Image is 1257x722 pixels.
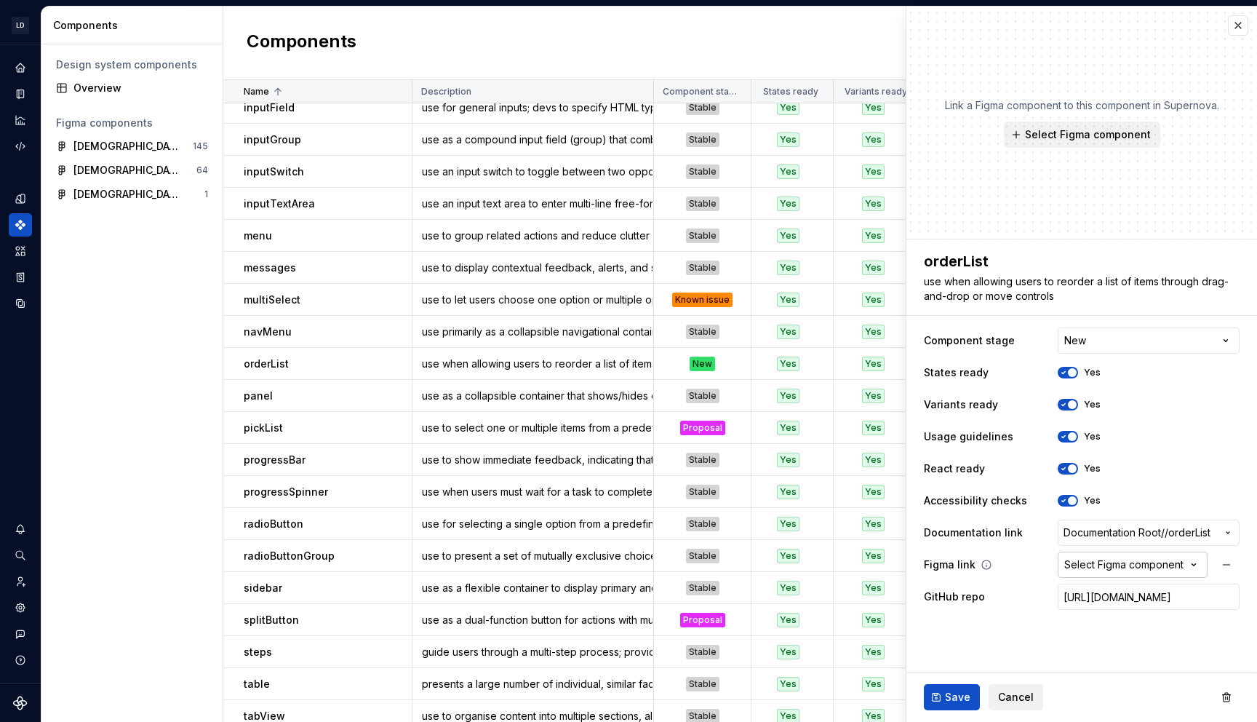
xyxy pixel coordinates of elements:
[244,261,296,275] p: messages
[862,357,885,371] div: Yes
[672,293,733,307] div: Known issue
[924,365,989,380] label: States ready
[1064,525,1165,540] span: Documentation Root /
[9,108,32,132] a: Analytics
[1165,525,1168,540] span: /
[413,325,653,339] div: use primarily as a collapsible navigational container that controls content scroll
[862,453,885,467] div: Yes
[686,517,719,531] div: Stable
[686,164,719,179] div: Stable
[763,86,818,98] p: States ready
[9,135,32,158] div: Code automation
[50,135,214,158] a: [DEMOGRAPHIC_DATA] Web - Assets145
[686,389,719,403] div: Stable
[9,187,32,210] a: Design tokens
[924,525,1023,540] label: Documentation link
[777,229,799,243] div: Yes
[244,100,295,115] p: inputField
[862,549,885,563] div: Yes
[777,389,799,403] div: Yes
[777,132,799,147] div: Yes
[777,581,799,595] div: Yes
[50,76,214,100] a: Overview
[9,570,32,593] a: Invite team
[686,325,719,339] div: Stable
[686,453,719,467] div: Stable
[777,549,799,563] div: Yes
[9,622,32,646] button: Contact support
[690,357,715,371] div: New
[9,56,32,79] a: Home
[777,164,799,179] div: Yes
[13,696,28,710] a: Supernova Logo
[921,271,1237,306] textarea: use when allowing users to reorder a list of items through drag-and-drop or move controls
[862,229,885,243] div: Yes
[413,677,653,691] div: presents a large number of individual, similar facts so that they are easy to scan and compare
[862,677,885,691] div: Yes
[413,389,653,403] div: use as a collapsible container that shows/hides content
[862,581,885,595] div: Yes
[9,292,32,315] a: Data sources
[9,266,32,289] a: Storybook stories
[777,613,799,627] div: Yes
[686,549,719,563] div: Stable
[9,544,32,567] div: Search ⌘K
[1058,520,1240,546] button: Documentation Root//orderList
[862,164,885,179] div: Yes
[1058,552,1208,578] button: Select Figma component
[989,684,1043,710] button: Cancel
[777,261,799,275] div: Yes
[1004,122,1160,148] button: Select Figma component
[413,164,653,179] div: use an input switch to toggle between two opposing states (like on/off) with a single action
[924,397,998,412] label: Variants ready
[12,17,29,34] div: LD
[53,18,217,33] div: Components
[686,677,719,691] div: Stable
[244,229,272,243] p: menu
[777,645,799,659] div: Yes
[862,261,885,275] div: Yes
[204,189,208,200] div: 1
[244,485,328,499] p: progressSpinner
[413,485,653,499] div: use when users must wait for a task to complete, such as loading content, processing data, or sub...
[244,132,301,147] p: inputGroup
[9,82,32,106] a: Documentation
[196,164,208,176] div: 64
[3,9,38,41] button: LD
[945,690,970,705] span: Save
[413,581,653,595] div: use as a flexible container to display primary and secondary navigation (toggle-able left panel o...
[924,590,985,604] label: GitHub repo
[413,293,653,307] div: use to let users choose one option or multiple options from a list
[686,645,719,659] div: Stable
[777,517,799,531] div: Yes
[1084,399,1101,410] label: Yes
[777,197,799,211] div: Yes
[244,293,300,307] p: multiSelect
[413,549,653,563] div: use to present a set of mutually exclusive choices where only one option can be selected at a time
[924,684,980,710] button: Save
[244,325,292,339] p: navMenu
[244,613,299,627] p: splitButton
[9,213,32,237] a: Components
[9,239,32,263] a: Assets
[945,98,1219,113] p: Link a Figma component to this component in Supernova.
[777,100,799,115] div: Yes
[680,613,725,627] div: Proposal
[9,596,32,619] a: Settings
[777,485,799,499] div: Yes
[1084,367,1101,378] label: Yes
[73,187,182,202] div: [DEMOGRAPHIC_DATA] Web - Design Helper
[663,86,739,98] p: Component stage
[924,333,1015,348] label: Component stage
[686,581,719,595] div: Stable
[686,132,719,147] div: Stable
[924,429,1013,444] label: Usage guidelines
[413,645,653,659] div: guide users through a multi-step process; provides a structured and intuitive way to display prog...
[244,357,289,371] p: orderList
[193,140,208,152] div: 145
